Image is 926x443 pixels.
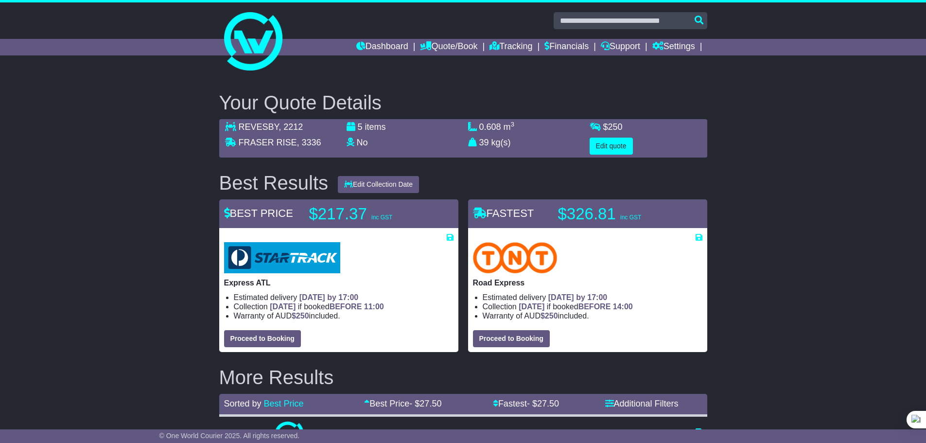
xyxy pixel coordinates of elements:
li: Estimated delivery [234,293,454,302]
span: 11:00 [364,302,384,311]
span: [DATE] [519,302,544,311]
span: - $ [527,399,559,408]
span: © One World Courier 2025. All rights reserved. [159,432,300,440]
span: kg(s) [491,138,511,147]
span: BEFORE [330,302,362,311]
span: 250 [545,312,558,320]
span: $ [541,312,558,320]
span: 27.50 [419,399,441,408]
button: Proceed to Booking [224,330,301,347]
span: 250 [608,122,623,132]
button: Edit Collection Date [338,176,419,193]
div: Best Results [214,172,333,194]
a: Quote/Book [420,39,477,55]
span: BEFORE [578,302,611,311]
span: inc GST [371,214,392,221]
span: FRASER RISE [239,138,297,147]
span: $ [292,312,309,320]
span: Sorted by [224,399,262,408]
span: if booked [270,302,384,311]
h2: More Results [219,367,707,388]
span: No [357,138,368,147]
span: if booked [519,302,632,311]
span: [DATE] [270,302,296,311]
button: Edit quote [590,138,633,155]
p: $217.37 [309,204,431,224]
button: Proceed to Booking [473,330,550,347]
a: Financials [544,39,589,55]
sup: 3 [511,121,515,128]
span: 14:00 [613,302,633,311]
a: Best Price [264,399,304,408]
img: StarTrack: Express ATL [224,242,340,273]
span: 39 [479,138,489,147]
span: 27.50 [537,399,559,408]
span: 5 [358,122,363,132]
p: Express ATL [224,278,454,287]
a: Settings [652,39,695,55]
span: 250 [296,312,309,320]
a: Fastest- $27.50 [493,399,559,408]
a: Dashboard [356,39,408,55]
span: m [504,122,515,132]
span: [DATE] by 17:00 [299,293,359,301]
a: Additional Filters [605,399,679,408]
li: Warranty of AUD included. [483,311,702,320]
img: TNT Domestic: Road Express [473,242,558,273]
span: inc GST [620,214,641,221]
a: Tracking [489,39,532,55]
li: Collection [234,302,454,311]
li: Collection [483,302,702,311]
li: Warranty of AUD included. [234,311,454,320]
span: , 3336 [297,138,321,147]
span: - $ [409,399,441,408]
a: Best Price- $27.50 [364,399,441,408]
span: [DATE] by 17:00 [548,293,608,301]
p: $326.81 [558,204,680,224]
span: REVESBY [239,122,279,132]
span: FASTEST [473,207,534,219]
span: , 2212 [279,122,303,132]
span: $ [603,122,623,132]
p: Road Express [473,278,702,287]
span: BEST PRICE [224,207,293,219]
span: 0.608 [479,122,501,132]
a: Support [601,39,640,55]
h2: Your Quote Details [219,92,707,113]
li: Estimated delivery [483,293,702,302]
span: items [365,122,386,132]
